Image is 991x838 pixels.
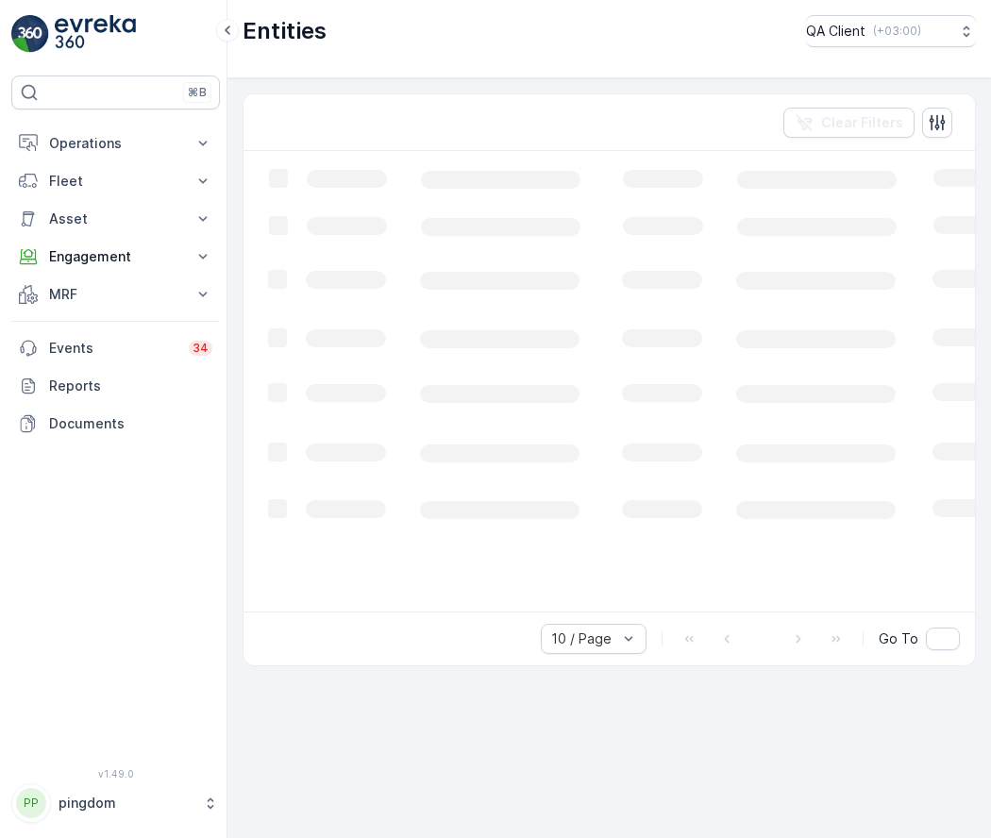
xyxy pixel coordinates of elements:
[11,367,220,405] a: Reports
[873,24,921,39] p: ( +03:00 )
[49,377,212,395] p: Reports
[11,238,220,276] button: Engagement
[193,341,209,356] p: 34
[11,200,220,238] button: Asset
[49,209,182,228] p: Asset
[49,134,182,153] p: Operations
[49,339,177,358] p: Events
[59,794,193,813] p: pingdom
[879,629,918,648] span: Go To
[11,783,220,823] button: PPpingdom
[49,247,182,266] p: Engagement
[11,329,220,367] a: Events34
[49,414,212,433] p: Documents
[806,15,976,47] button: QA Client(+03:00)
[188,85,207,100] p: ⌘B
[16,788,46,818] div: PP
[11,405,220,443] a: Documents
[783,108,915,138] button: Clear Filters
[11,276,220,313] button: MRF
[11,125,220,162] button: Operations
[49,285,182,304] p: MRF
[821,113,903,132] p: Clear Filters
[11,768,220,779] span: v 1.49.0
[55,15,136,53] img: logo_light-DOdMpM7g.png
[243,16,327,46] p: Entities
[11,15,49,53] img: logo
[49,172,182,191] p: Fleet
[11,162,220,200] button: Fleet
[806,22,865,41] p: QA Client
